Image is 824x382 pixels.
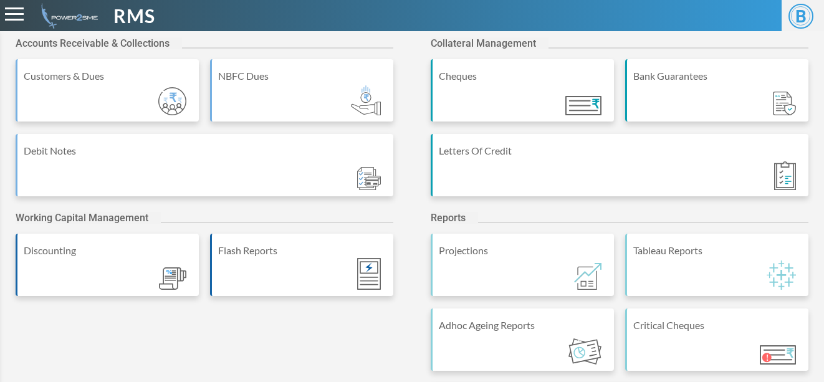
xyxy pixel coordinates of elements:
div: Customers & Dues [24,69,193,84]
div: Cheques [439,69,608,84]
a: Cheques Module_ic [431,59,614,134]
div: Adhoc Ageing Reports [439,318,608,333]
div: Critical Cheques [633,318,802,333]
img: Module_ic [773,92,796,116]
a: Flash Reports Module_ic [210,234,393,308]
div: Letters Of Credit [439,143,802,158]
a: Bank Guarantees Module_ic [625,59,808,134]
h2: Working Capital Management [16,212,161,224]
img: admin [36,3,98,29]
div: Debit Notes [24,143,387,158]
img: Module_ic [760,345,796,365]
a: Tableau Reports Module_ic [625,234,808,308]
h2: Collateral Management [431,37,549,49]
img: Module_ic [774,161,796,190]
img: Module_ic [159,267,186,290]
img: Module_ic [767,260,796,290]
img: Module_ic [574,263,601,290]
a: Discounting Module_ic [16,234,199,308]
img: Module_ic [351,85,381,115]
h2: Accounts Receivable & Collections [16,37,182,49]
h2: Reports [431,212,478,224]
img: Module_ic [357,167,381,190]
a: Letters Of Credit Module_ic [431,134,808,209]
a: NBFC Dues Module_ic [210,59,393,134]
img: Module_ic [568,338,601,365]
span: B [788,4,813,29]
div: Tableau Reports [633,243,802,258]
img: Module_ic [158,87,186,115]
div: Flash Reports [218,243,387,258]
div: Projections [439,243,608,258]
a: Debit Notes Module_ic [16,134,393,209]
img: Module_ic [565,96,601,115]
img: Module_ic [357,258,381,290]
div: NBFC Dues [218,69,387,84]
div: Discounting [24,243,193,258]
a: Projections Module_ic [431,234,614,308]
a: Customers & Dues Module_ic [16,59,199,134]
span: RMS [113,2,155,30]
div: Bank Guarantees [633,69,802,84]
